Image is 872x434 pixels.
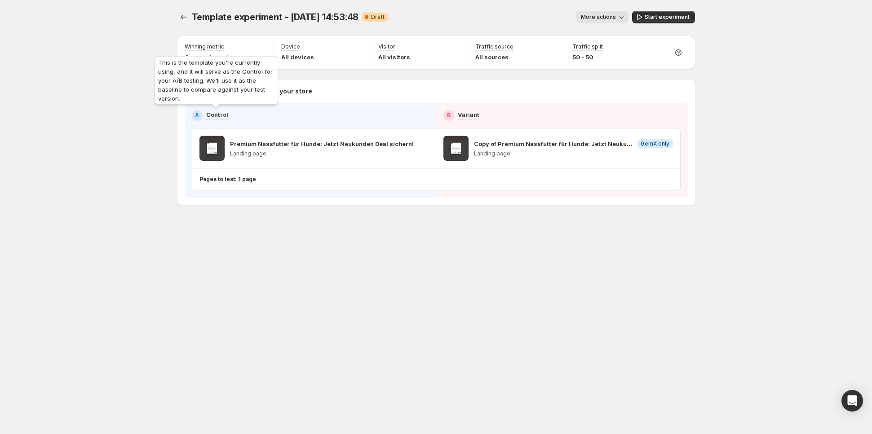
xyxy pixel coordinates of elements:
[632,11,695,23] button: Start experiment
[199,136,225,161] img: Premium Nassfutter für Hunde: Jetzt Neukunden Deal sichern!
[645,13,690,21] span: Start experiment
[230,139,414,148] p: Premium Nassfutter für Hunde: Jetzt Neukunden Deal sichern!
[581,13,616,21] span: More actions
[378,53,410,62] p: All visitors
[447,112,451,119] h2: B
[474,139,633,148] p: Copy of Premium Nassfutter für Hunde: Jetzt Neukunden Deal sichern!
[206,110,228,119] p: Control
[474,150,673,157] p: Landing page
[185,43,224,50] p: Winning metric
[475,53,513,62] p: All sources
[572,43,603,50] p: Traffic split
[192,12,359,22] span: Template experiment - [DATE] 14:53:48
[199,176,256,183] p: Pages to test: 1 page
[281,53,314,62] p: All devices
[443,136,469,161] img: Copy of Premium Nassfutter für Hunde: Jetzt Neukunden Deal sichern!
[185,53,232,62] p: Conversion rate
[475,43,513,50] p: Traffic source
[371,13,385,21] span: Draft
[575,11,629,23] button: More actions
[195,112,199,119] h2: A
[572,53,603,62] p: 50 - 50
[841,390,863,412] div: Open Intercom Messenger
[185,87,688,96] p: Choose template to test from your store
[378,43,395,50] p: Visitor
[641,140,669,147] span: GemX only
[230,150,414,157] p: Landing page
[177,11,190,23] button: Experiments
[458,110,479,119] p: Variant
[281,43,300,50] p: Device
